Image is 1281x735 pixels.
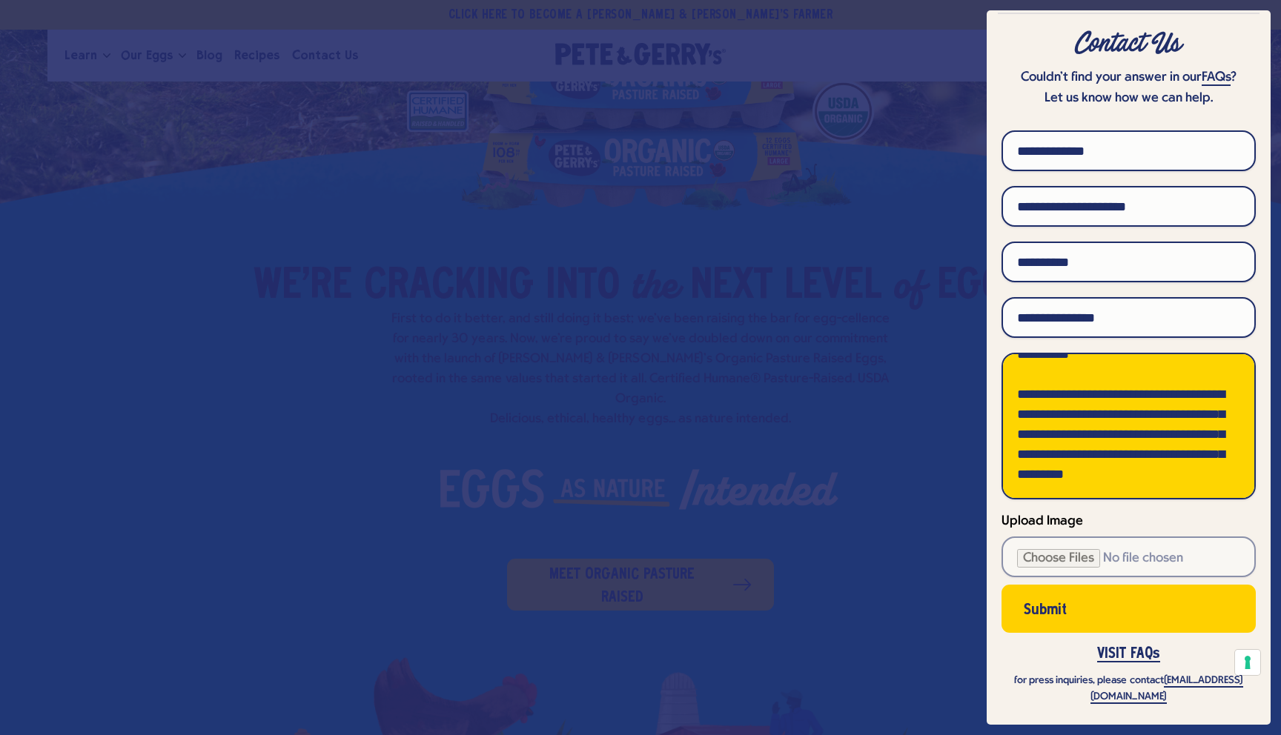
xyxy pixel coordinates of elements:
p: for press inquiries, please contact [1002,673,1256,705]
span: Upload Image [1002,514,1083,528]
a: FAQs [1202,70,1231,86]
button: Submit [1002,585,1256,633]
div: Contact Us [1002,30,1256,57]
p: Couldn’t find your answer in our ? [1002,67,1256,88]
a: VISIT FAQs [1097,647,1160,662]
a: [EMAIL_ADDRESS][DOMAIN_NAME] [1090,675,1242,704]
button: Your consent preferences for tracking technologies [1235,650,1260,675]
span: Submit [1024,605,1067,616]
p: Let us know how we can help. [1002,88,1256,109]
